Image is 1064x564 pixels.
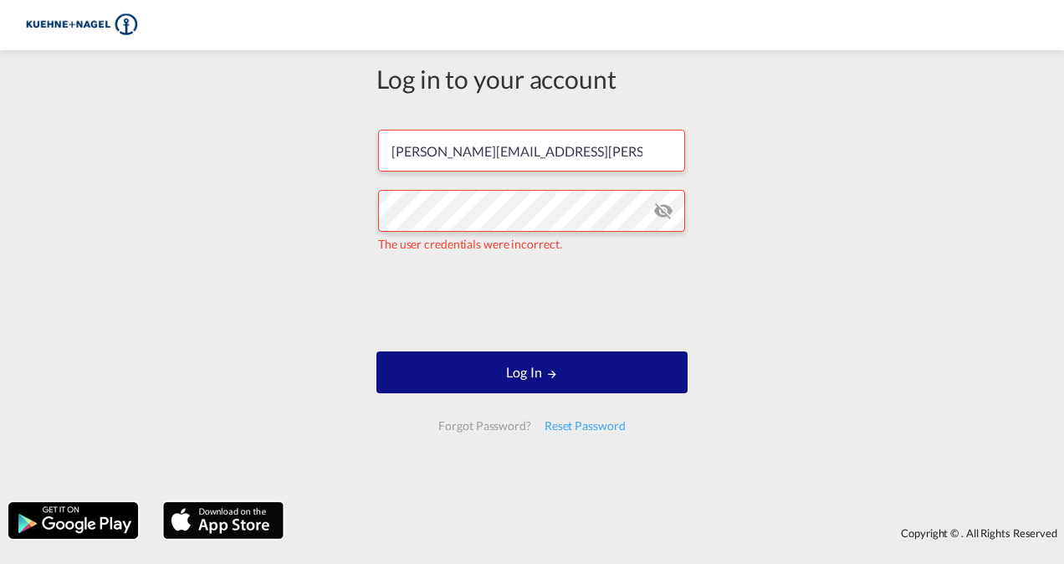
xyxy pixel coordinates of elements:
div: Log in to your account [376,61,688,96]
div: Reset Password [538,411,632,441]
md-icon: icon-eye-off [653,201,673,221]
iframe: reCAPTCHA [405,269,659,335]
div: Copyright © . All Rights Reserved [292,519,1064,547]
img: google.png [7,500,140,541]
span: The user credentials were incorrect. [378,237,561,251]
div: Forgot Password? [432,411,537,441]
img: apple.png [161,500,285,541]
button: LOGIN [376,351,688,393]
input: Enter email/phone number [378,130,685,172]
img: 36441310f41511efafde313da40ec4a4.png [25,7,138,44]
